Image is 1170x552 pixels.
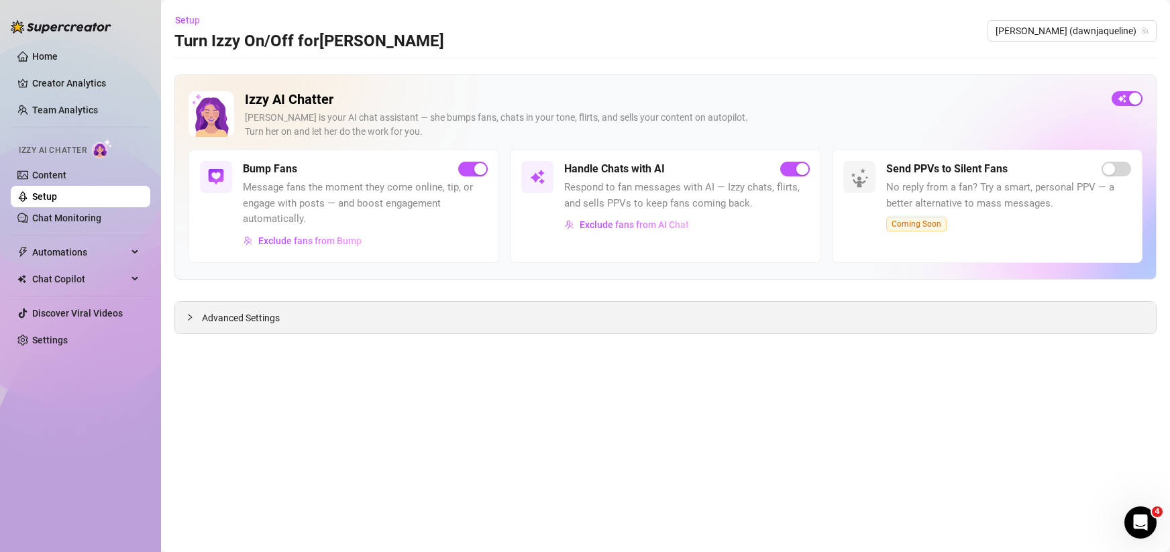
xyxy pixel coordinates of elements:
span: Advanced Settings [202,311,280,325]
button: Exclude fans from Bump [243,230,362,252]
span: team [1141,27,1149,35]
a: Team Analytics [32,105,98,115]
span: Automations [32,241,127,263]
span: Coming Soon [886,217,947,231]
span: No reply from a fan? Try a smart, personal PPV — a better alternative to mass messages. [886,180,1131,211]
a: Content [32,170,66,180]
img: AI Chatter [92,139,113,158]
img: Izzy AI Chatter [189,91,234,137]
iframe: Intercom live chat [1124,506,1157,539]
span: Exclude fans from Bump [258,235,362,246]
button: Setup [174,9,211,31]
h2: Izzy AI Chatter [245,91,1101,108]
h3: Turn Izzy On/Off for [PERSON_NAME] [174,31,444,52]
img: svg%3e [565,220,574,229]
div: [PERSON_NAME] is your AI chat assistant — she bumps fans, chats in your tone, flirts, and sells y... [245,111,1101,139]
span: Respond to fan messages with AI — Izzy chats, flirts, and sells PPVs to keep fans coming back. [564,180,809,211]
img: svg%3e [529,169,545,185]
a: Discover Viral Videos [32,308,123,319]
span: 4 [1152,506,1163,517]
span: Exclude fans from AI Chat [580,219,689,230]
a: Settings [32,335,68,345]
img: Chat Copilot [17,274,26,284]
a: Creator Analytics [32,72,140,94]
a: Setup [32,191,57,202]
span: Izzy AI Chatter [19,144,87,157]
span: thunderbolt [17,247,28,258]
span: Setup [175,15,200,25]
h5: Handle Chats with AI [564,161,665,177]
span: collapsed [186,313,194,321]
div: collapsed [186,310,202,325]
img: silent-fans-ppv-o-N6Mmdf.svg [851,168,872,190]
img: svg%3e [244,236,253,245]
a: Home [32,51,58,62]
h5: Bump Fans [243,161,297,177]
span: Message fans the moment they come online, tip, or engage with posts — and boost engagement automa... [243,180,488,227]
a: Chat Monitoring [32,213,101,223]
span: Chat Copilot [32,268,127,290]
img: svg%3e [208,169,224,185]
img: logo-BBDzfeDw.svg [11,20,111,34]
button: Exclude fans from AI Chat [564,214,690,235]
h5: Send PPVs to Silent Fans [886,161,1008,177]
span: Dawn (dawnjaqueline) [996,21,1149,41]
